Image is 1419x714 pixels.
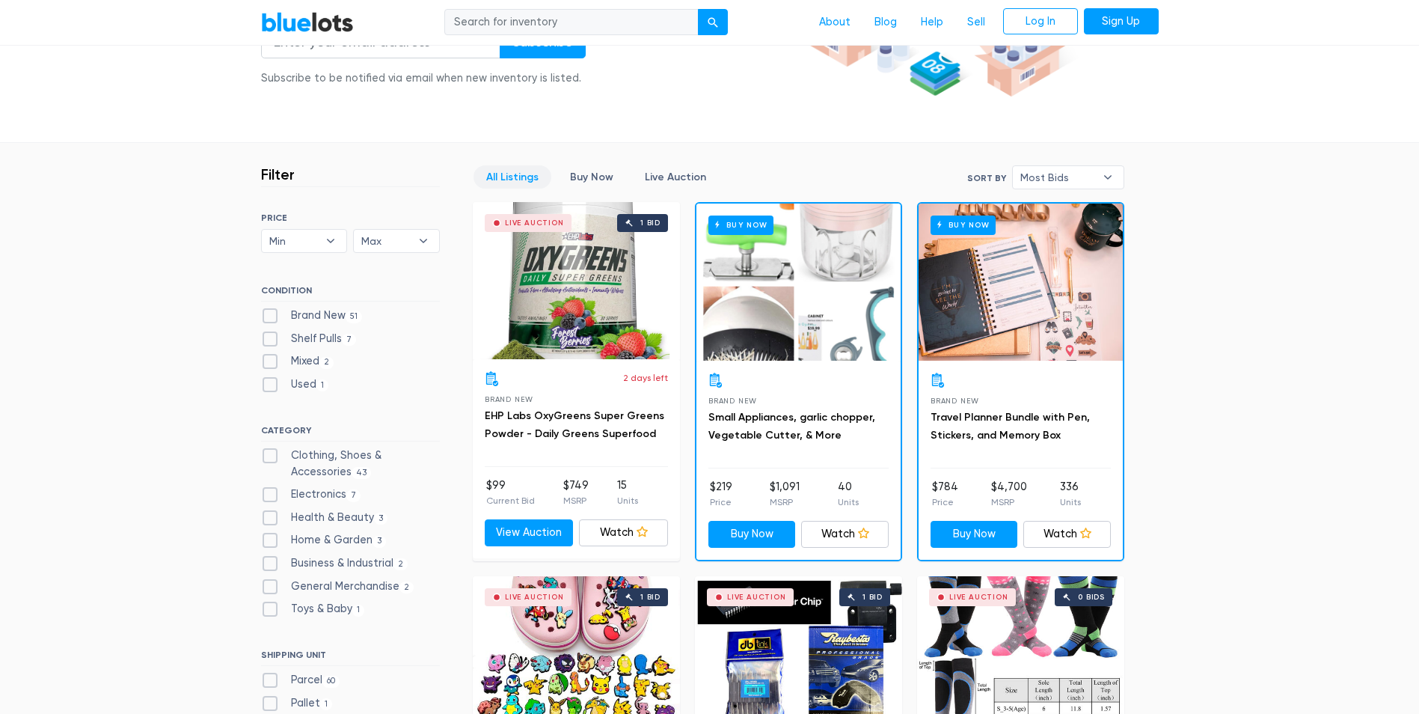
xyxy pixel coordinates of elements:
a: Live Auction [632,165,719,189]
label: Health & Beauty [261,510,388,526]
span: 1 [352,605,365,617]
li: $4,700 [991,479,1027,509]
div: 0 bids [1078,594,1105,601]
div: Live Auction [505,219,564,227]
b: ▾ [1092,166,1124,189]
span: Max [361,230,411,252]
label: Clothing, Shoes & Accessories [261,448,440,480]
div: Live Auction [505,594,564,601]
p: 2 days left [623,371,668,385]
span: 1 [316,379,329,391]
span: Most Bids [1020,166,1095,189]
a: EHP Labs OxyGreens Super Greens Powder - Daily Greens Superfood [485,409,664,440]
span: 7 [342,334,357,346]
span: 51 [346,311,363,323]
a: Buy Now [708,521,796,548]
a: Buy Now [696,204,901,361]
span: Brand New [485,395,533,403]
label: Used [261,376,329,393]
p: MSRP [991,495,1027,509]
a: BlueLots [261,11,354,33]
a: Live Auction 1 bid [473,202,680,359]
label: Brand New [261,308,363,324]
label: Parcel [261,672,340,689]
div: Live Auction [949,594,1008,601]
p: Units [838,495,859,509]
h6: SHIPPING UNIT [261,650,440,666]
h6: CATEGORY [261,425,440,442]
span: Brand New [931,397,979,405]
b: ▾ [315,230,346,252]
h6: PRICE [261,213,440,223]
h6: Buy Now [931,216,996,234]
li: $784 [932,479,958,509]
span: Brand New [708,397,757,405]
label: General Merchandise [261,579,414,595]
span: 3 [374,513,388,525]
a: Log In [1003,8,1078,35]
label: Mixed [261,353,334,370]
div: 1 bid [640,219,661,227]
a: Buy Now [931,521,1018,548]
label: Toys & Baby [261,601,365,617]
p: MSRP [563,494,589,507]
p: Current Bid [486,494,535,507]
h3: Filter [261,165,295,183]
a: Buy Now [919,204,1123,361]
div: 1 bid [640,594,661,601]
label: Sort By [967,171,1006,185]
span: 43 [352,467,372,479]
li: $219 [710,479,732,509]
label: Shelf Pulls [261,331,357,347]
a: About [807,8,862,37]
h6: CONDITION [261,285,440,302]
li: 15 [617,477,638,507]
a: All Listings [473,165,551,189]
li: 336 [1060,479,1081,509]
div: Subscribe to be notified via email when new inventory is listed. [261,70,586,87]
a: Watch [801,521,889,548]
a: Watch [1023,521,1111,548]
label: Electronics [261,486,361,503]
span: 2 [399,582,414,594]
li: $749 [563,477,589,507]
p: Units [1060,495,1081,509]
b: ▾ [408,230,439,252]
p: Price [932,495,958,509]
label: Business & Industrial [261,555,408,572]
span: 3 [373,536,387,548]
li: $1,091 [770,479,800,509]
a: View Auction [485,519,574,546]
a: Buy Now [557,165,626,189]
a: Help [909,8,955,37]
label: Home & Garden [261,532,387,549]
input: Search for inventory [444,9,699,36]
p: Price [710,495,732,509]
div: Live Auction [727,594,786,601]
span: 60 [322,676,340,688]
span: 2 [319,357,334,369]
span: 7 [346,489,361,501]
span: 1 [320,698,333,710]
a: Watch [579,519,668,546]
p: MSRP [770,495,800,509]
a: Small Appliances, garlic chopper, Vegetable Cutter, & More [708,411,875,442]
li: 40 [838,479,859,509]
a: Sell [955,8,997,37]
div: 1 bid [862,594,883,601]
li: $99 [486,477,535,507]
a: Blog [862,8,909,37]
span: Min [269,230,319,252]
span: 2 [393,558,408,570]
label: Pallet [261,695,333,712]
h6: Buy Now [708,216,773,234]
a: Travel Planner Bundle with Pen, Stickers, and Memory Box [931,411,1090,442]
p: Units [617,494,638,507]
a: Sign Up [1084,8,1159,35]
